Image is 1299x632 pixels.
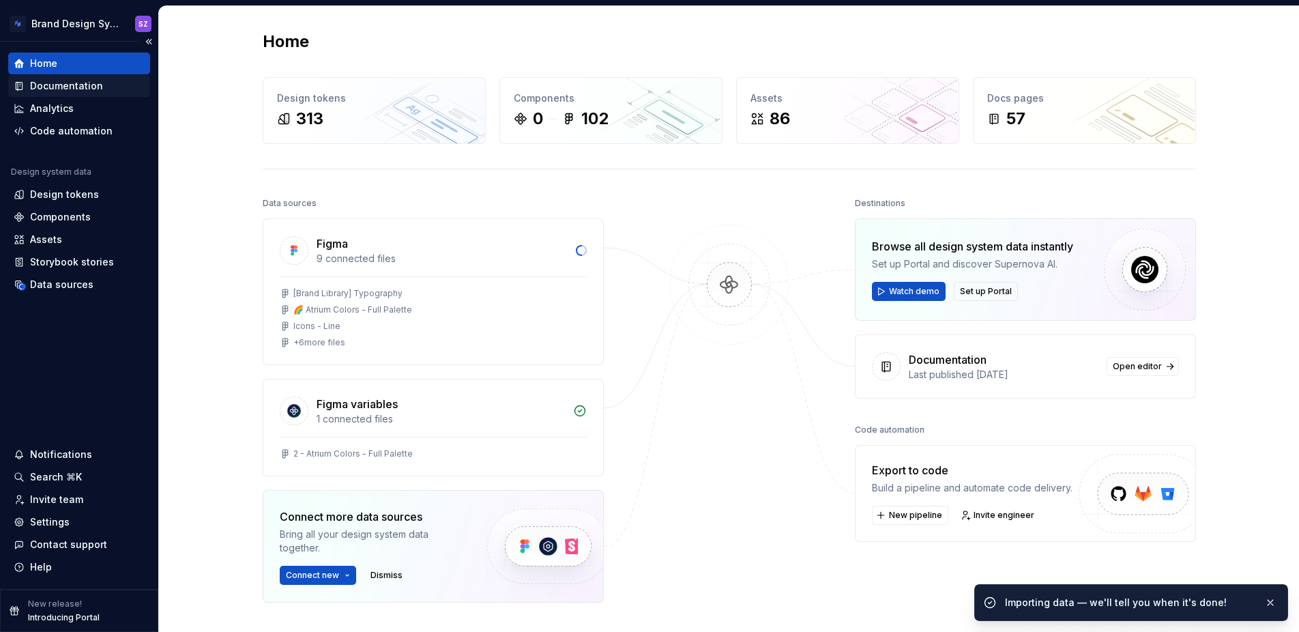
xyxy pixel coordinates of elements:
[8,534,150,556] button: Contact support
[872,481,1072,495] div: Build a pipeline and automate code delivery.
[8,75,150,97] a: Documentation
[263,379,604,476] a: Figma variables1 connected files2 - Atrium Colors - Full Palette
[855,194,905,213] div: Destinations
[514,91,708,105] div: Components
[31,17,119,31] div: Brand Design System
[263,31,309,53] h2: Home
[30,448,92,461] div: Notifications
[8,274,150,296] a: Data sources
[1005,596,1253,609] div: Importing data — we'll tell you when it's done!
[872,462,1072,478] div: Export to code
[872,282,946,301] button: Watch demo
[872,506,948,525] button: New pipeline
[139,32,158,51] button: Collapse sidebar
[317,252,568,265] div: 9 connected files
[750,91,945,105] div: Assets
[10,16,26,32] img: d4286e81-bf2d-465c-b469-1298f2b8eabd.png
[293,321,340,332] div: Icons - Line
[280,566,356,585] button: Connect new
[370,570,403,581] span: Dismiss
[293,337,345,348] div: + 6 more files
[8,444,150,465] button: Notifications
[8,466,150,488] button: Search ⌘K
[317,412,565,426] div: 1 connected files
[28,599,82,609] p: New release!
[909,368,1098,382] div: Last published [DATE]
[30,538,107,551] div: Contact support
[280,528,464,555] div: Bring all your design system data together.
[974,510,1034,521] span: Invite engineer
[30,515,70,529] div: Settings
[872,257,1073,271] div: Set up Portal and discover Supernova AI.
[30,255,114,269] div: Storybook stories
[960,286,1012,297] span: Set up Portal
[8,98,150,119] a: Analytics
[1113,361,1162,372] span: Open editor
[30,57,57,70] div: Home
[8,53,150,74] a: Home
[581,108,609,130] div: 102
[8,556,150,578] button: Help
[973,77,1196,144] a: Docs pages57
[263,194,317,213] div: Data sources
[1107,357,1179,376] a: Open editor
[957,506,1040,525] a: Invite engineer
[11,167,91,177] div: Design system data
[263,77,486,144] a: Design tokens313
[954,282,1018,301] button: Set up Portal
[317,396,398,412] div: Figma variables
[30,560,52,574] div: Help
[909,351,987,368] div: Documentation
[286,570,339,581] span: Connect new
[30,210,91,224] div: Components
[889,286,939,297] span: Watch demo
[30,493,83,506] div: Invite team
[296,108,323,130] div: 313
[8,489,150,511] a: Invite team
[8,206,150,228] a: Components
[280,508,464,525] div: Connect more data sources
[138,18,148,29] div: SZ
[317,235,348,252] div: Figma
[8,229,150,250] a: Assets
[263,218,604,365] a: Figma9 connected files[Brand Library] Typography🌈 Atrium Colors - Full PaletteIcons - Line+6more ...
[30,188,99,201] div: Design tokens
[855,420,924,440] div: Code automation
[3,9,156,38] button: Brand Design SystemSZ
[30,233,62,246] div: Assets
[293,288,403,299] div: [Brand Library] Typography
[872,238,1073,255] div: Browse all design system data instantly
[364,566,409,585] button: Dismiss
[277,91,471,105] div: Design tokens
[30,470,82,484] div: Search ⌘K
[533,108,543,130] div: 0
[889,510,942,521] span: New pipeline
[30,124,113,138] div: Code automation
[499,77,723,144] a: Components0102
[8,184,150,205] a: Design tokens
[8,251,150,273] a: Storybook stories
[736,77,959,144] a: Assets86
[8,511,150,533] a: Settings
[30,102,74,115] div: Analytics
[8,120,150,142] a: Code automation
[987,91,1182,105] div: Docs pages
[770,108,790,130] div: 86
[30,278,93,291] div: Data sources
[293,304,412,315] div: 🌈 Atrium Colors - Full Palette
[30,79,103,93] div: Documentation
[293,448,413,459] div: 2 - Atrium Colors - Full Palette
[1006,108,1025,130] div: 57
[28,612,100,623] p: Introducing Portal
